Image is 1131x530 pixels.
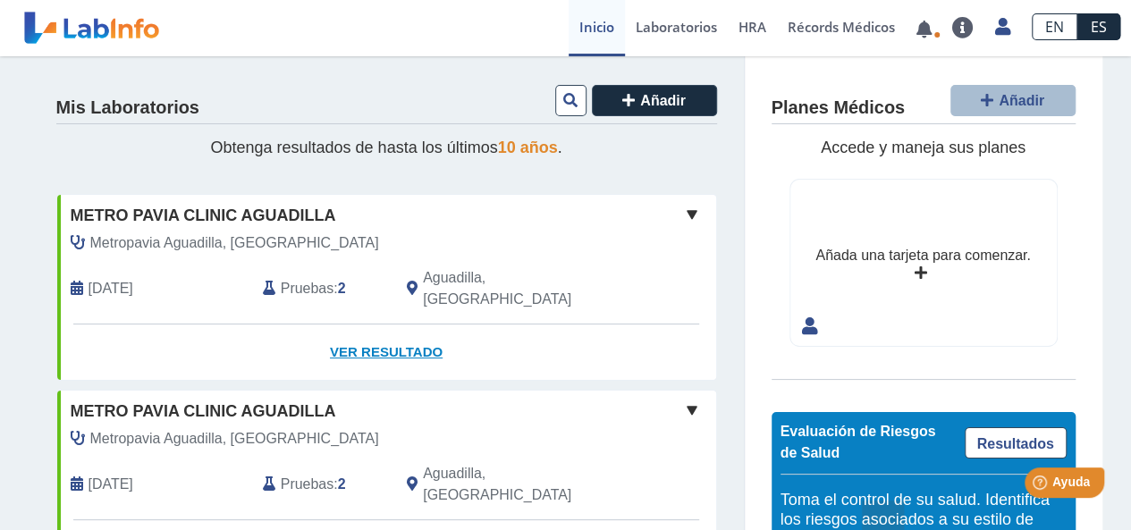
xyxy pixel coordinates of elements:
b: 2 [338,476,346,492]
span: Metropavia Aguadilla, Laborato [90,428,379,450]
span: Pruebas [281,278,333,299]
h4: Mis Laboratorios [56,97,199,119]
a: Ver Resultado [57,324,716,381]
span: 10 años [498,139,558,156]
button: Añadir [592,85,717,116]
span: Pruebas [281,474,333,495]
span: Accede y maneja sus planes [821,139,1025,156]
span: Aguadilla, PR [423,267,620,310]
a: Resultados [965,427,1067,458]
iframe: Help widget launcher [972,460,1111,510]
a: EN [1032,13,1077,40]
b: 2 [338,281,346,296]
span: Evaluación de Riesgos de Salud [781,424,936,460]
a: ES [1077,13,1120,40]
span: Añadir [999,93,1044,108]
span: Metro Pavia Clinic Aguadilla [71,400,336,424]
span: HRA [739,18,766,36]
span: Añadir [640,93,686,108]
span: Obtenga resultados de hasta los últimos . [210,139,561,156]
div: : [249,463,393,506]
span: 2025-09-19 [89,278,133,299]
button: Añadir [950,85,1076,116]
div: Añada una tarjeta para comenzar. [815,245,1030,266]
span: Metro Pavia Clinic Aguadilla [71,204,336,228]
h4: Planes Médicos [772,97,905,119]
div: : [249,267,393,310]
span: Aguadilla, PR [423,463,620,506]
span: 2025-09-08 [89,474,133,495]
span: Metropavia Aguadilla, Laborato [90,232,379,254]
